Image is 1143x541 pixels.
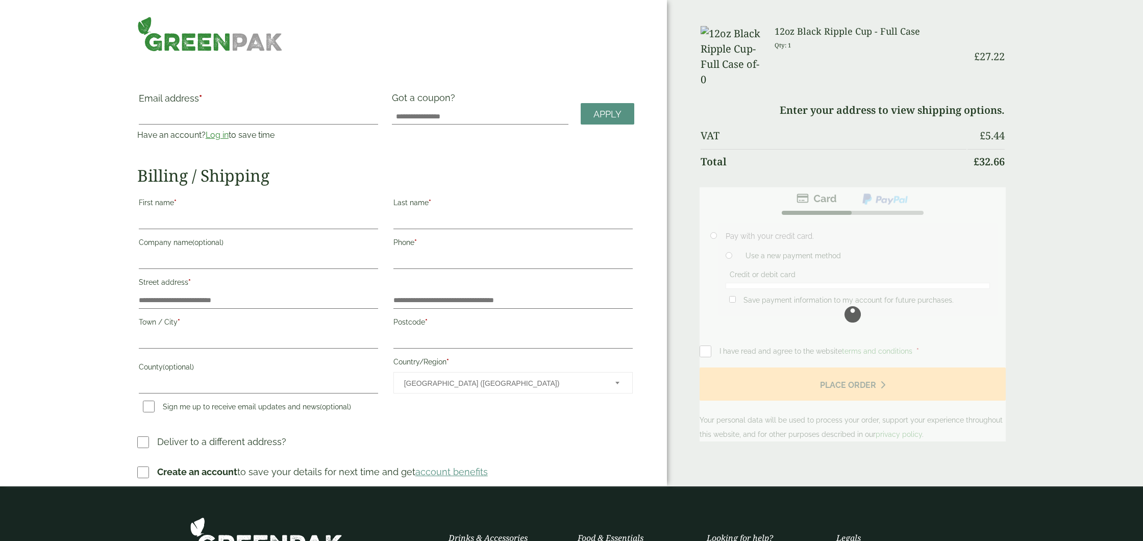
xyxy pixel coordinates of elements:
abbr: required [414,238,417,247]
img: GreenPak Supplies [137,16,283,52]
label: Town / City [139,315,378,332]
span: (optional) [320,403,351,411]
label: Last name [393,195,633,213]
p: Have an account? to save time [137,129,380,141]
a: Log in [206,130,229,140]
label: Sign me up to receive email updates and news [139,403,355,414]
abbr: required [188,278,191,286]
abbr: required [446,358,449,366]
label: Company name [139,235,378,253]
abbr: required [429,199,431,207]
abbr: required [199,93,202,104]
h2: Billing / Shipping [137,166,634,185]
label: County [139,360,378,377]
span: United Kingdom (UK) [404,373,602,394]
span: Apply [593,109,622,120]
label: Phone [393,235,633,253]
abbr: required [174,199,177,207]
label: Postcode [393,315,633,332]
input: Sign me up to receive email updates and news(optional) [143,401,155,412]
label: Street address [139,275,378,292]
abbr: required [178,318,180,326]
span: (optional) [192,238,223,247]
p: Deliver to a different address? [157,435,286,449]
abbr: required [425,318,428,326]
label: First name [139,195,378,213]
p: to save your details for next time and get [157,465,488,479]
strong: Create an account [157,466,237,477]
label: Country/Region [393,355,633,372]
span: Country/Region [393,372,633,394]
label: Email address [139,94,378,108]
label: Got a coupon? [392,92,459,108]
span: (optional) [163,363,194,371]
a: account benefits [415,466,488,477]
a: Apply [581,103,634,125]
